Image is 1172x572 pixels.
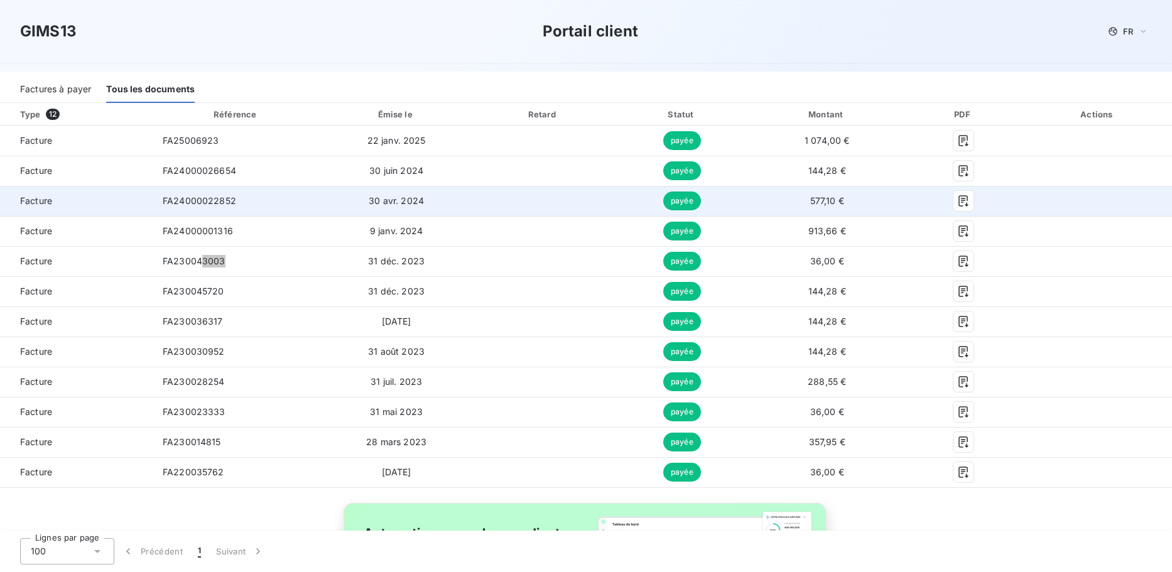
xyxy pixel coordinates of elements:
span: 913,66 € [808,225,846,236]
span: [DATE] [382,467,411,477]
span: Facture [10,195,143,207]
span: payée [663,282,701,301]
span: 144,28 € [808,346,846,357]
span: FA25006923 [163,135,219,146]
span: FA230043003 [163,256,225,266]
div: PDF [906,108,1021,121]
span: Facture [10,225,143,237]
span: 31 déc. 2023 [368,256,425,266]
span: 30 avr. 2024 [369,195,424,206]
span: payée [663,433,701,451]
span: payée [663,252,701,271]
span: 288,55 € [808,376,846,387]
span: 22 janv. 2025 [367,135,426,146]
span: FA230028254 [163,376,225,387]
span: payée [663,131,701,150]
span: 144,28 € [808,165,846,176]
span: FR [1123,26,1133,36]
div: Type [13,108,150,121]
button: 1 [190,538,209,564]
span: FA24000026654 [163,165,236,176]
span: payée [663,463,701,482]
span: 357,95 € [809,436,845,447]
div: Retard [475,108,611,121]
span: 28 mars 2023 [366,436,426,447]
h3: GIMS13 [20,20,77,43]
span: Facture [10,165,143,177]
span: payée [663,222,701,240]
span: 1 [198,545,201,558]
span: FA24000001316 [163,225,233,236]
span: 30 juin 2024 [369,165,423,176]
span: 9 janv. 2024 [370,225,423,236]
span: payée [663,192,701,210]
h3: Portail client [543,20,638,43]
button: Précédent [114,538,190,564]
span: 36,00 € [810,406,844,417]
span: 1 074,00 € [805,135,850,146]
div: Tous les documents [106,77,195,103]
span: 31 mai 2023 [370,406,423,417]
div: Statut [616,108,748,121]
span: 12 [46,109,60,120]
span: 31 juil. 2023 [371,376,422,387]
span: 36,00 € [810,467,844,477]
span: FA230014815 [163,436,221,447]
span: Facture [10,134,143,147]
span: payée [663,161,701,180]
span: FA220035762 [163,467,224,477]
span: FA24000022852 [163,195,236,206]
span: FA230045720 [163,286,224,296]
span: FA230036317 [163,316,223,326]
span: 31 août 2023 [368,346,425,357]
span: Facture [10,375,143,388]
span: 36,00 € [810,256,844,266]
span: FA230030952 [163,346,225,357]
span: 144,28 € [808,286,846,296]
span: Facture [10,255,143,267]
span: 577,10 € [810,195,844,206]
div: Référence [214,109,256,119]
span: [DATE] [382,316,411,326]
div: Émise le [322,108,470,121]
div: Actions [1026,108,1169,121]
span: Facture [10,406,143,418]
span: Facture [10,436,143,448]
div: Montant [753,108,901,121]
span: Facture [10,315,143,328]
span: FA230023333 [163,406,225,417]
span: payée [663,342,701,361]
span: payée [663,402,701,421]
span: payée [663,372,701,391]
span: payée [663,312,701,331]
span: 31 déc. 2023 [368,286,425,296]
span: 100 [31,545,46,558]
button: Suivant [209,538,272,564]
span: Facture [10,345,143,358]
span: Facture [10,285,143,298]
div: Factures à payer [20,77,91,103]
span: 144,28 € [808,316,846,326]
span: Facture [10,466,143,478]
